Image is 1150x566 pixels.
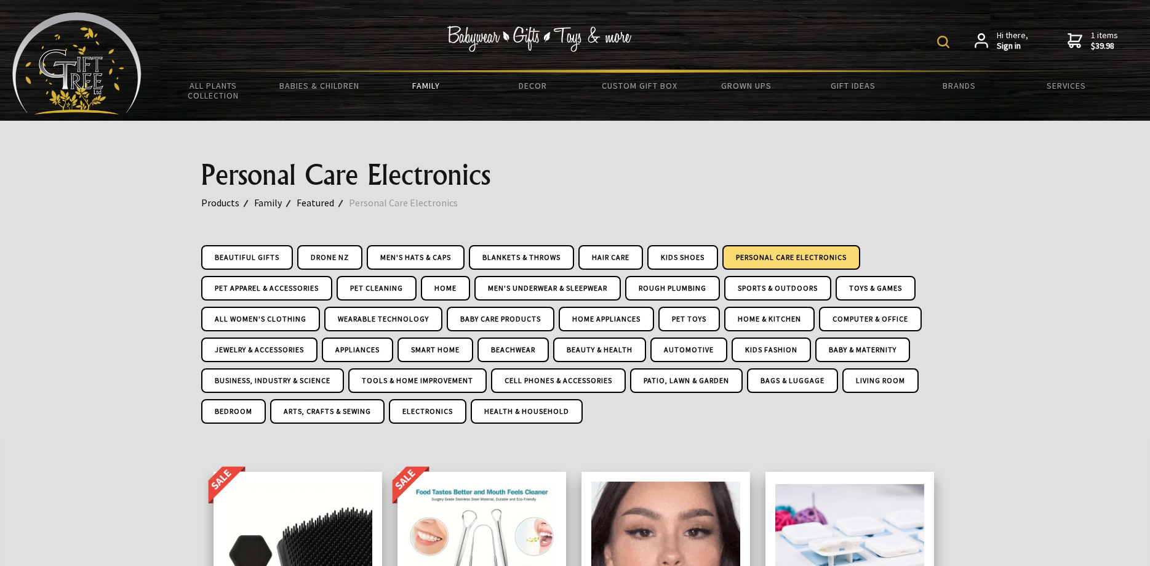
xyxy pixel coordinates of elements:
[724,307,815,331] a: Home & Kitchen
[373,73,479,99] a: Family
[815,338,910,362] a: Baby & Maternity
[722,245,860,270] a: Personal Care Electronics
[348,368,487,393] a: Tools & Home Improvement
[469,245,574,270] a: Blankets & Throws
[201,338,317,362] a: Jewelry & Accessories
[207,466,250,507] img: OnSale
[324,307,442,331] a: Wearable Technology
[201,368,344,393] a: Business, Industry & Science
[201,276,332,301] a: Pet Apparel & Accessories
[658,307,720,331] a: Pet Toys
[997,30,1028,52] span: Hi there,
[397,338,473,362] a: Smart Home
[1091,41,1118,52] strong: $39.98
[421,276,470,301] a: Home
[819,307,922,331] a: Computer & Office
[836,276,916,301] a: Toys & Games
[724,276,831,301] a: Sports & Outdoors
[447,26,632,52] img: Babywear - Gifts - Toys & more
[254,195,297,211] a: Family
[201,399,266,424] a: Bedroom
[747,368,838,393] a: Bags & Luggage
[1068,30,1118,52] a: 1 items$39.98
[906,73,1013,99] a: Brands
[491,368,626,393] a: Cell Phones & Accessories
[477,338,549,362] a: Beachwear
[471,399,583,424] a: Health & Household
[1013,73,1119,99] a: Services
[625,276,720,301] a: Rough Plumbing
[297,195,349,211] a: Featured
[586,73,693,99] a: Custom Gift Box
[842,368,919,393] a: Living room
[997,41,1028,52] strong: Sign in
[201,307,320,331] a: All Women's Clothing
[693,73,799,99] a: Grown Ups
[297,245,362,270] a: Drone NZ
[1091,30,1118,52] span: 1 items
[447,307,554,331] a: Baby care Products
[578,245,643,270] a: Hair Care
[559,307,654,331] a: Home Appliances
[647,245,718,270] a: Kids Shoes
[479,73,586,99] a: Decor
[322,338,393,362] a: Appliances
[367,245,465,270] a: Men's Hats & Caps
[389,399,466,424] a: Electronics
[12,12,142,115] img: Babyware - Gifts - Toys and more...
[732,338,811,362] a: Kids Fashion
[937,36,949,48] img: product search
[553,338,646,362] a: Beauty & Health
[201,160,949,190] h1: Personal Care Electronics
[201,245,293,270] a: Beautiful Gifts
[349,195,473,211] a: Personal Care Electronics
[630,368,743,393] a: Patio, Lawn & Garden
[391,466,434,507] img: OnSale
[337,276,417,301] a: Pet Cleaning
[474,276,621,301] a: Men's Underwear & Sleepwear
[650,338,727,362] a: Automotive
[201,195,254,211] a: Products
[270,399,385,424] a: Arts, Crafts & Sewing
[975,30,1028,52] a: Hi there,Sign in
[160,73,266,108] a: All Plants Collection
[799,73,906,99] a: Gift Ideas
[266,73,373,99] a: Babies & Children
